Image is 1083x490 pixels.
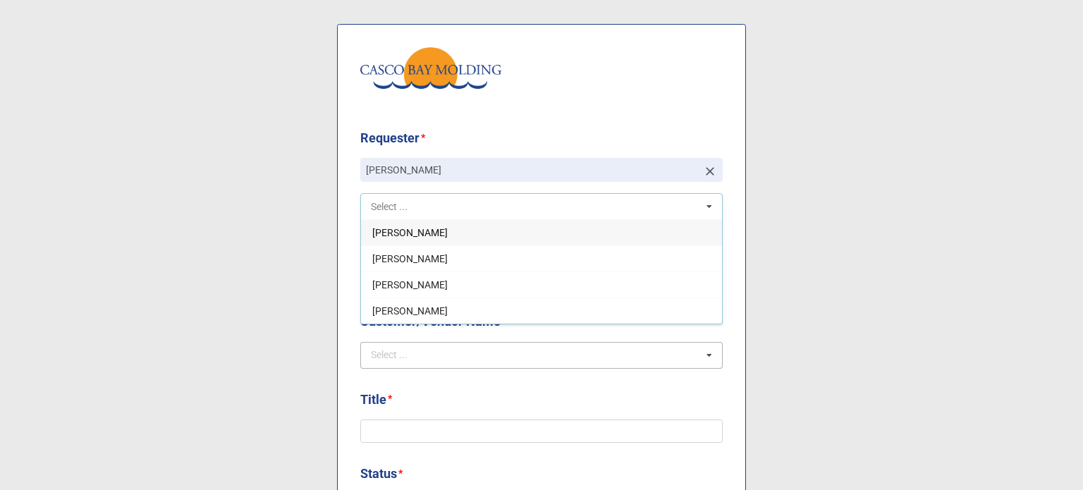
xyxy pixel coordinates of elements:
[360,464,397,484] label: Status
[360,390,386,410] label: Title
[372,305,448,317] span: [PERSON_NAME]
[360,128,420,148] label: Requester
[367,347,428,363] div: Select ...
[372,279,448,290] span: [PERSON_NAME]
[360,47,501,89] img: user-attachments%2Fextension-attachments%2FltfiPdBR88%2FCasco%20Bay%20Molding%20Logo.png
[372,253,448,264] span: [PERSON_NAME]
[366,163,697,177] p: [PERSON_NAME]
[372,227,448,238] span: [PERSON_NAME]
